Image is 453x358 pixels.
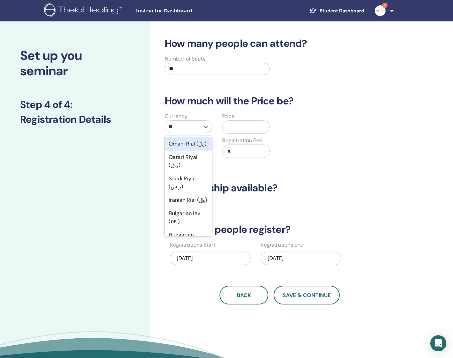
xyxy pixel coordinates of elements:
[165,228,212,250] div: Hungarian Forint (HUF)
[170,252,251,265] div: [DATE]
[161,37,399,50] h3: How many people can attend?
[170,241,215,249] label: Registrations Start
[161,182,399,194] h3: Is scholarship available?
[165,151,212,172] div: Qatari Riyal (ر.ق)
[165,55,205,63] label: Number of Seats
[161,223,399,236] h3: When can people register?
[219,286,268,304] button: Back
[20,48,130,79] h2: Set up you seminar
[304,5,369,17] a: Student Dashboard
[375,5,386,16] img: default.jpg
[165,112,187,120] label: Currency
[165,193,212,207] div: Iranian Rial (﷼)
[261,241,304,249] label: Registrations End
[44,3,124,18] img: logo.png
[136,7,236,14] span: Instructor Dashboard
[309,8,317,13] img: graduation-cap-white.svg
[222,137,262,145] label: Registration Fee
[165,137,212,151] div: Omani Rial (﷼)
[274,286,340,304] button: Save & Continue
[382,3,388,8] span: 1
[161,95,399,107] h3: How much will the Price be?
[20,113,130,125] h3: Registration Details
[283,292,331,299] span: Save & Continue
[165,172,212,193] div: Saudi Riyal (ر.س)
[165,207,212,228] div: Bulgarian lev (лв.)
[261,252,341,265] div: [DATE]
[20,99,130,111] h3: Step 4 of 4 :
[222,112,235,120] label: Price
[237,292,251,299] span: Back
[430,335,446,351] div: Open Intercom Messenger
